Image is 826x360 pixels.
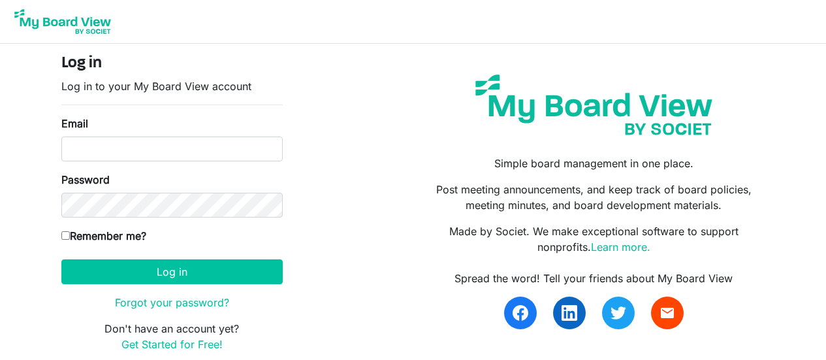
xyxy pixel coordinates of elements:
[61,231,70,240] input: Remember me?
[61,78,283,94] p: Log in to your My Board View account
[611,305,626,321] img: twitter.svg
[466,65,722,145] img: my-board-view-societ.svg
[61,321,283,352] p: Don't have an account yet?
[422,182,765,213] p: Post meeting announcements, and keep track of board policies, meeting minutes, and board developm...
[61,172,110,188] label: Password
[651,297,684,329] a: email
[422,223,765,255] p: Made by Societ. We make exceptional software to support nonprofits.
[422,270,765,286] div: Spread the word! Tell your friends about My Board View
[422,155,765,171] p: Simple board management in one place.
[61,54,283,73] h4: Log in
[591,240,650,254] a: Learn more.
[121,338,223,351] a: Get Started for Free!
[10,5,115,38] img: My Board View Logo
[61,259,283,284] button: Log in
[115,296,229,309] a: Forgot your password?
[562,305,577,321] img: linkedin.svg
[61,228,146,244] label: Remember me?
[61,116,88,131] label: Email
[659,305,675,321] span: email
[513,305,528,321] img: facebook.svg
